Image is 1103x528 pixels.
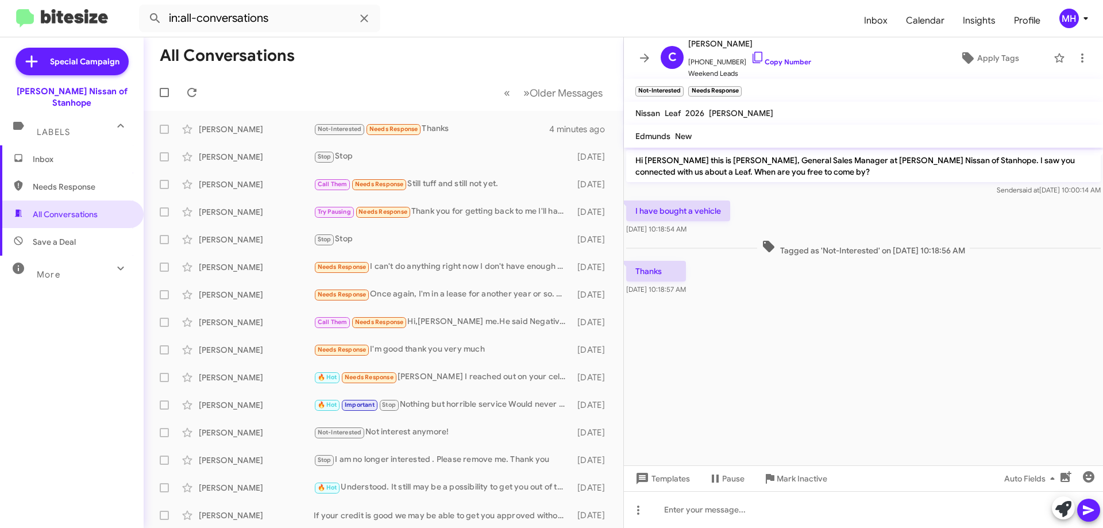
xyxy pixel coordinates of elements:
small: Needs Response [688,86,741,97]
span: Edmunds [635,131,670,141]
span: New [675,131,692,141]
span: Weekend Leads [688,68,811,79]
span: [PHONE_NUMBER] [688,51,811,68]
span: 🔥 Hot [318,401,337,408]
a: Special Campaign [16,48,129,75]
span: Auto Fields [1004,468,1059,489]
div: [DATE] [572,454,614,466]
div: [PERSON_NAME] [199,399,314,411]
span: Call Them [318,318,348,326]
span: Apply Tags [977,48,1019,68]
span: Inbox [33,153,130,165]
div: [DATE] [572,427,614,438]
span: said at [1019,186,1039,194]
div: [PERSON_NAME] [199,179,314,190]
div: [PERSON_NAME] [199,482,314,494]
span: Stop [318,456,331,464]
div: [DATE] [572,261,614,273]
span: All Conversations [33,209,98,220]
span: Needs Response [33,181,130,192]
nav: Page navigation example [497,81,610,105]
span: 🔥 Hot [318,484,337,491]
p: Hi [PERSON_NAME] this is [PERSON_NAME], General Sales Manager at [PERSON_NAME] Nissan of Stanhope... [626,150,1101,182]
div: [DATE] [572,317,614,328]
div: I am no longer interested . Please remove me. Thank you [314,453,572,467]
div: Thank you for getting back to me I'll have to pass up on the vehicle, like I had stated the most ... [314,205,572,218]
span: Needs Response [369,125,418,133]
a: Copy Number [751,57,811,66]
span: Needs Response [355,180,404,188]
span: Needs Response [318,346,367,353]
div: [PERSON_NAME] [199,317,314,328]
span: Needs Response [355,318,404,326]
span: Call Them [318,180,348,188]
div: Stop [314,150,572,163]
span: Sender [DATE] 10:00:14 AM [997,186,1101,194]
div: [DATE] [572,372,614,383]
div: Still tuff and still not yet. [314,178,572,191]
p: Thanks [626,261,686,282]
span: Not-Interested [318,429,362,436]
button: Mark Inactive [754,468,836,489]
span: Special Campaign [50,56,119,67]
span: Stop [382,401,396,408]
span: Leaf [665,108,681,118]
div: [PERSON_NAME] [199,206,314,218]
div: [DATE] [572,206,614,218]
input: Search [139,5,380,32]
span: Mark Inactive [777,468,827,489]
span: [PERSON_NAME] [709,108,773,118]
div: [PERSON_NAME] [199,261,314,273]
span: Important [345,401,375,408]
div: [DATE] [572,482,614,494]
div: [DATE] [572,289,614,300]
div: Thanks [314,122,549,136]
span: More [37,269,60,280]
span: 2026 [685,108,704,118]
span: Save a Deal [33,236,76,248]
div: [PERSON_NAME] [199,427,314,438]
div: I can't do anything right now I don't have enough equity in my 2023 Rogue so I have to wait a while. [314,260,572,273]
div: [PERSON_NAME] [199,151,314,163]
span: C [668,48,677,67]
div: [PERSON_NAME] [199,234,314,245]
span: Tagged as 'Not-Interested' on [DATE] 10:18:56 AM [757,240,970,256]
span: Not-Interested [318,125,362,133]
div: [DATE] [572,234,614,245]
div: [DATE] [572,179,614,190]
button: Templates [624,468,699,489]
div: Hi,[PERSON_NAME] me.He said Negative.Thanks for text. [314,315,572,329]
div: Once again, I'm in a lease for another year or so. ONLY inquired if you were willing to buy out m... [314,288,572,301]
a: Insights [954,4,1005,37]
span: Inbox [855,4,897,37]
div: Not interest anymore! [314,426,572,439]
div: [DATE] [572,344,614,356]
div: [PERSON_NAME] [199,289,314,300]
a: Profile [1005,4,1050,37]
span: Needs Response [345,373,394,381]
div: [DATE] [572,510,614,521]
span: [PERSON_NAME] [688,37,811,51]
span: Templates [633,468,690,489]
span: Needs Response [358,208,407,215]
button: Auto Fields [995,468,1069,489]
div: MH [1059,9,1079,28]
span: [DATE] 10:18:54 AM [626,225,687,233]
div: Understood. It still may be a possibility to get you out of that Infiniti lease. Just depends on ... [314,481,572,494]
span: Stop [318,236,331,243]
div: I'm good thank you very much [314,343,572,356]
div: [PERSON_NAME] [199,372,314,383]
button: MH [1050,9,1090,28]
span: Stop [318,153,331,160]
button: Previous [497,81,517,105]
div: If your credit is good we may be able to get you approved without needing proof of income. [314,510,572,521]
div: Nothing but horrible service Would never do biz with a [PERSON_NAME] dealership again. [314,398,572,411]
div: 4 minutes ago [549,124,614,135]
div: [PERSON_NAME] [199,124,314,135]
span: 🔥 Hot [318,373,337,381]
div: [PERSON_NAME] [199,454,314,466]
a: Calendar [897,4,954,37]
span: Nissan [635,108,660,118]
